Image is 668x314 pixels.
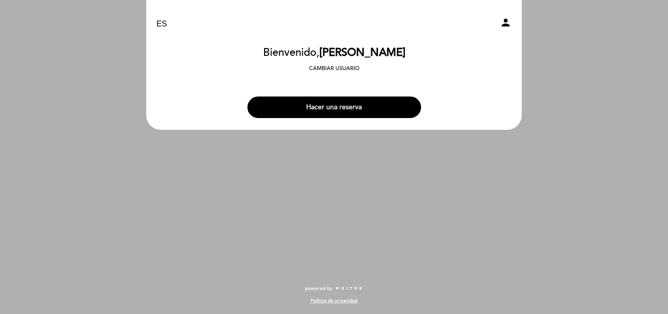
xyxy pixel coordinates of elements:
[305,285,333,292] span: powered by
[311,297,357,304] a: Política de privacidad
[319,46,405,59] span: [PERSON_NAME]
[500,17,512,28] i: person
[306,64,362,73] button: Cambiar usuario
[335,287,363,291] img: MEITRE
[305,285,363,292] a: powered by
[247,97,421,118] button: Hacer una reserva
[500,17,512,32] button: person
[273,11,395,38] a: Patio Cervecería Santa Fe
[263,47,405,59] h2: Bienvenido,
